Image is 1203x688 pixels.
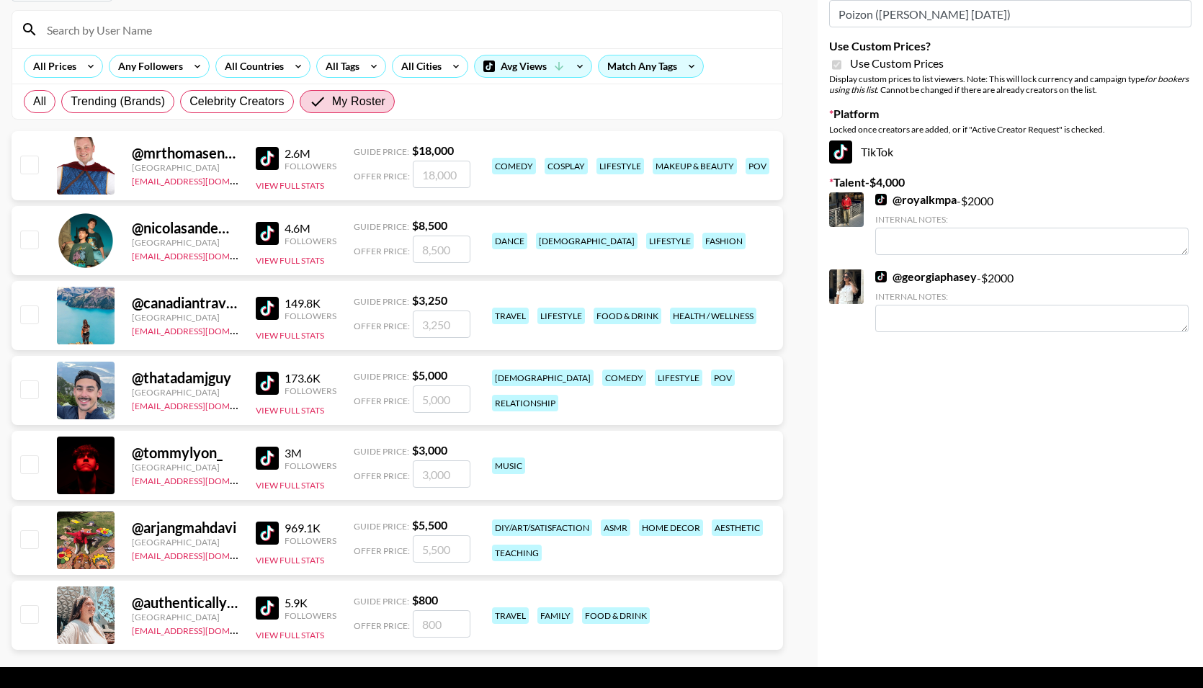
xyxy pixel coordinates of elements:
[317,55,362,77] div: All Tags
[875,271,887,282] img: TikTok
[492,158,536,174] div: comedy
[71,93,165,110] span: Trending (Brands)
[132,162,238,173] div: [GEOGRAPHIC_DATA]
[413,610,470,638] input: 800
[875,192,957,207] a: @royalkmpa
[596,158,644,174] div: lifestyle
[132,537,238,548] div: [GEOGRAPHIC_DATA]
[285,296,336,311] div: 149.8K
[132,173,277,187] a: [EMAIL_ADDRESS][DOMAIN_NAME]
[492,233,527,249] div: dance
[536,233,638,249] div: [DEMOGRAPHIC_DATA]
[875,194,887,205] img: TikTok
[285,521,336,535] div: 969.1K
[639,519,703,536] div: home decor
[285,221,336,236] div: 4.6M
[412,218,447,232] strong: $ 8,500
[256,555,324,566] button: View Full Stats
[412,368,447,382] strong: $ 5,000
[412,293,447,307] strong: $ 3,250
[354,296,409,307] span: Guide Price:
[850,56,944,71] span: Use Custom Prices
[602,370,646,386] div: comedy
[216,55,287,77] div: All Countries
[132,248,277,262] a: [EMAIL_ADDRESS][DOMAIN_NAME]
[132,519,238,537] div: @ arjangmahdavi
[132,369,238,387] div: @ thatadamjguy
[256,297,279,320] img: TikTok
[132,622,277,636] a: [EMAIL_ADDRESS][DOMAIN_NAME]
[285,535,336,546] div: Followers
[132,387,238,398] div: [GEOGRAPHIC_DATA]
[829,124,1191,135] div: Locked once creators are added, or if "Active Creator Request" is checked.
[132,462,238,473] div: [GEOGRAPHIC_DATA]
[189,93,285,110] span: Celebrity Creators
[545,158,588,174] div: cosplay
[875,269,977,284] a: @georgiaphasey
[829,107,1191,121] label: Platform
[354,246,410,256] span: Offer Price:
[285,460,336,471] div: Followers
[412,143,454,157] strong: $ 18,000
[285,596,336,610] div: 5.9K
[655,370,702,386] div: lifestyle
[256,447,279,470] img: TikTok
[354,221,409,232] span: Guide Price:
[702,233,746,249] div: fashion
[492,370,594,386] div: [DEMOGRAPHIC_DATA]
[413,460,470,488] input: 3,000
[256,597,279,620] img: TikTok
[132,548,277,561] a: [EMAIL_ADDRESS][DOMAIN_NAME]
[653,158,737,174] div: makeup & beauty
[413,385,470,413] input: 5,000
[475,55,591,77] div: Avg Views
[492,607,529,624] div: travel
[712,519,763,536] div: aesthetic
[256,372,279,395] img: TikTok
[24,55,79,77] div: All Prices
[829,175,1191,189] label: Talent - $ 4,000
[594,308,661,324] div: food & drink
[132,594,238,612] div: @ authenticallykara
[256,480,324,491] button: View Full Stats
[492,395,558,411] div: relationship
[256,405,324,416] button: View Full Stats
[829,73,1189,95] em: for bookers using this list
[875,269,1189,332] div: - $ 2000
[256,630,324,640] button: View Full Stats
[582,607,650,624] div: food & drink
[413,236,470,263] input: 8,500
[132,444,238,462] div: @ tommylyon_
[492,545,542,561] div: teaching
[256,522,279,545] img: TikTok
[354,545,410,556] span: Offer Price:
[132,473,277,486] a: [EMAIL_ADDRESS][DOMAIN_NAME]
[412,593,438,607] strong: $ 800
[393,55,444,77] div: All Cities
[413,311,470,338] input: 3,250
[746,158,769,174] div: pov
[829,140,1191,164] div: TikTok
[354,470,410,481] span: Offer Price:
[354,596,409,607] span: Guide Price:
[492,457,525,474] div: music
[829,73,1191,95] div: Display custom prices to list viewers. Note: This will lock currency and campaign type . Cannot b...
[599,55,703,77] div: Match Any Tags
[132,219,238,237] div: @ nicolasandemiliano
[132,237,238,248] div: [GEOGRAPHIC_DATA]
[412,518,447,532] strong: $ 5,500
[670,308,756,324] div: health / wellness
[132,144,238,162] div: @ mrthomasenglish
[109,55,186,77] div: Any Followers
[132,398,277,411] a: [EMAIL_ADDRESS][DOMAIN_NAME]
[132,612,238,622] div: [GEOGRAPHIC_DATA]
[492,308,529,324] div: travel
[413,161,470,188] input: 18,000
[412,443,447,457] strong: $ 3,000
[829,39,1191,53] label: Use Custom Prices?
[256,147,279,170] img: TikTok
[354,521,409,532] span: Guide Price:
[354,446,409,457] span: Guide Price:
[132,294,238,312] div: @ canadiantravelgal
[537,607,573,624] div: family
